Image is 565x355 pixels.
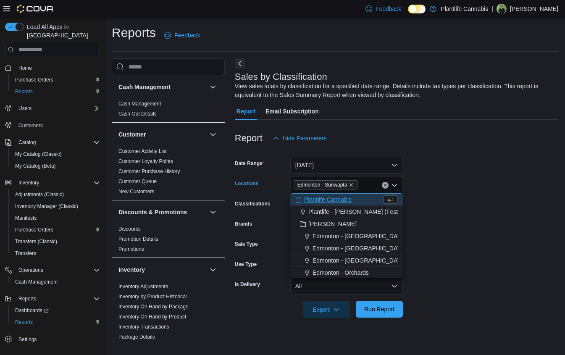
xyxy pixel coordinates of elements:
span: Dashboards [12,305,100,316]
h3: Cash Management [118,83,171,91]
span: Feedback [174,31,200,39]
span: Cash Management [12,277,100,287]
label: Sale Type [235,241,258,247]
span: Customer Purchase History [118,168,180,175]
span: New Customers [118,188,154,195]
label: Locations [235,180,259,187]
button: Settings [2,333,103,345]
span: Inventory On Hand by Package [118,303,189,310]
h3: Discounts & Promotions [118,208,187,216]
label: Is Delivery [235,281,260,288]
span: Edmonton - Sunwapta [297,181,347,189]
button: Clear input [382,182,389,189]
span: Reports [12,317,100,327]
span: Purchase Orders [15,226,53,233]
a: Feedback [362,0,405,17]
span: Users [15,103,100,113]
a: Adjustments (Classic) [12,189,67,200]
span: Cash Management [15,279,58,285]
button: Cash Management [208,82,218,92]
h3: Sales by Classification [235,72,327,82]
span: Plantlife Cannabis [304,195,352,204]
span: Inventory [15,178,100,188]
button: Next [235,58,245,68]
a: Purchase Orders [12,225,57,235]
button: Users [15,103,35,113]
a: My Catalog (Beta) [12,161,59,171]
div: Customer [112,146,225,200]
div: Cash Management [112,99,225,122]
span: Home [15,62,100,73]
p: [PERSON_NAME] [510,4,558,14]
a: Customer Loyalty Points [118,158,173,164]
span: My Catalog (Beta) [15,163,56,169]
h3: Report [235,133,263,143]
span: My Catalog (Beta) [12,161,100,171]
span: Edmonton - [GEOGRAPHIC_DATA] [313,244,406,252]
span: Operations [18,267,43,273]
p: Plantlife Cannabis [441,4,488,14]
a: Dashboards [8,305,103,316]
span: Reports [18,295,36,302]
span: Promotions [118,246,144,252]
span: Manifests [12,213,100,223]
span: Transfers (Classic) [15,238,57,245]
button: Inventory [118,266,206,274]
label: Use Type [235,261,257,268]
span: Edmonton - [GEOGRAPHIC_DATA] [313,232,406,240]
a: Cash Out Details [118,111,157,117]
button: Customer [118,130,206,139]
button: Purchase Orders [8,74,103,86]
a: Inventory On Hand by Product [118,314,186,320]
span: Customer Queue [118,178,157,185]
button: Home [2,61,103,74]
button: Catalog [2,137,103,148]
button: Inventory Manager (Classic) [8,200,103,212]
h1: Reports [112,24,156,41]
span: Purchase Orders [15,76,53,83]
button: My Catalog (Beta) [8,160,103,172]
label: Date Range [235,160,265,167]
span: Users [18,105,32,112]
a: Promotion Details [118,236,158,242]
button: Edmonton - [GEOGRAPHIC_DATA] [290,255,403,267]
button: Remove Edmonton - Sunwapta from selection in this group [349,182,354,187]
span: Reports [15,88,33,95]
button: Run Report [356,301,403,318]
a: Transfers (Classic) [12,237,60,247]
a: Customer Purchase History [118,168,180,174]
button: Reports [15,294,39,304]
div: Dave Dalphond [497,4,507,14]
span: My Catalog (Classic) [12,149,100,159]
a: New Customers [118,189,154,195]
a: Reports [12,317,36,327]
button: Edmonton - [GEOGRAPHIC_DATA] [290,242,403,255]
button: Operations [15,265,47,275]
span: Settings [15,334,100,344]
a: Package Details [118,334,155,340]
a: Inventory by Product Historical [118,294,187,300]
span: Export [308,301,345,318]
button: Reports [8,316,103,328]
button: Purchase Orders [8,224,103,236]
button: Reports [8,86,103,97]
span: Reports [15,294,100,304]
a: Customer Activity List [118,148,167,154]
span: Catalog [15,137,100,147]
span: Transfers [12,248,100,258]
span: Report [237,103,255,120]
span: Package Details [118,334,155,340]
button: Reports [2,293,103,305]
button: Transfers (Classic) [8,236,103,247]
button: Discounts & Promotions [208,207,218,217]
span: Adjustments (Classic) [15,191,64,198]
a: Dashboards [12,305,52,316]
button: Inventory [2,177,103,189]
span: Promotion Details [118,236,158,242]
span: Adjustments (Classic) [12,189,100,200]
button: Plantlife Cannabis [290,194,403,206]
button: [DATE] [290,157,403,174]
span: Customer Loyalty Points [118,158,173,165]
span: Run Report [364,305,394,313]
